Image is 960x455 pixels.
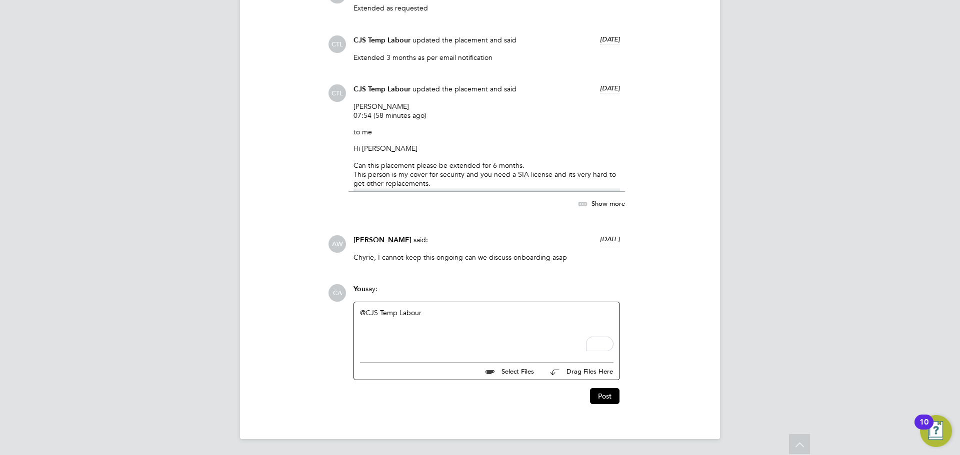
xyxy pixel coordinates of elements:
[353,3,620,12] p: Extended as requested
[353,236,411,244] span: [PERSON_NAME]
[353,285,365,293] span: You
[542,361,613,382] button: Drag Files Here
[353,161,620,188] p: Can this placement please be extended for 6 months. This person is my cover for security and you ...
[591,199,625,207] span: Show more
[360,308,613,351] div: To enrich screen reader interactions, please activate Accessibility in Grammarly extension settings
[360,308,421,317] a: @CJS Temp Labour
[600,35,620,43] span: [DATE]
[353,53,620,62] p: Extended 3 months as per email notification
[919,422,928,435] div: 10
[412,35,516,44] span: updated the placement and said
[328,284,346,302] span: CA
[328,84,346,102] span: CTL
[353,253,620,262] p: Chyrie, I cannot keep this ongoing can we discuss onboarding asap
[328,235,346,253] span: AW
[353,102,620,120] p: [PERSON_NAME] 07:54 (58 minutes ago)
[600,84,620,92] span: [DATE]
[353,144,620,153] p: Hi [PERSON_NAME]
[920,415,952,447] button: Open Resource Center, 10 new notifications
[353,284,620,302] div: say:
[590,388,619,404] button: Post
[600,235,620,243] span: [DATE]
[412,84,516,93] span: updated the placement and said
[413,235,428,244] span: said:
[353,85,410,93] span: CJS Temp Labour
[328,35,346,53] span: CTL
[353,127,620,136] p: to me
[353,36,410,44] span: CJS Temp Labour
